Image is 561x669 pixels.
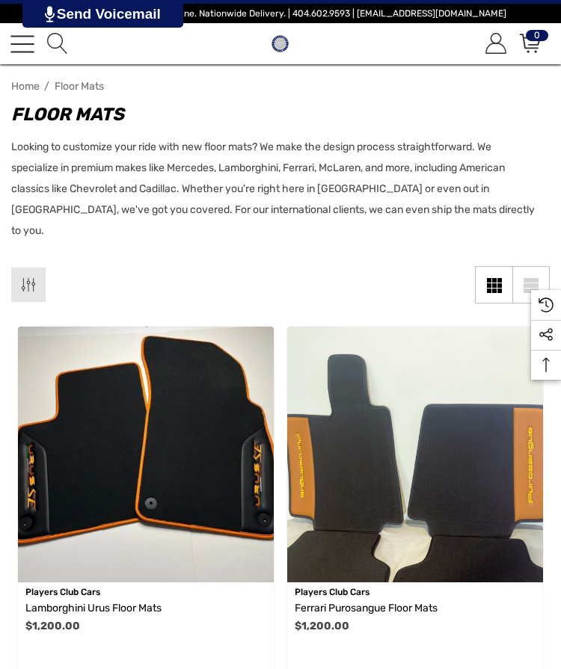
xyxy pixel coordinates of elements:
a: Floor Mats [55,80,126,93]
a: Lamborghini Urus Floor Mats,$1,200.00 [18,327,274,582]
a: Cart with 0 items [518,34,541,54]
a: List View [512,266,550,303]
a: Home [11,80,40,93]
svg: Search [47,33,68,54]
p: Players Club Cars [295,582,536,602]
span: Toggle menu [10,43,34,44]
svg: Social Media [539,327,554,342]
nav: Breadcrumb [11,73,550,99]
a: Grid View [475,266,512,303]
span: Vehicle Marketplace. Shop Online. Nationwide Delivery. | 404.602.9593 | [EMAIL_ADDRESS][DOMAIN_NAME] [55,8,506,19]
a: Ferrari Purosangue Floor Mats,$1,200.00 [287,327,543,582]
p: Players Club Cars [25,582,266,602]
img: PjwhLS0gR2VuZXJhdG9yOiBHcmF2aXQuaW8gLS0+PHN2ZyB4bWxucz0iaHR0cDovL3d3dy53My5vcmcvMjAwMC9zdmciIHhtb... [45,6,55,22]
span: $1,200.00 [25,620,80,632]
img: Ferrari Purosangue Floor Mats [287,327,543,582]
svg: Review Your Cart [520,33,541,54]
svg: Top [531,357,561,372]
span: Floor Mats [55,80,104,93]
a: Sign in [483,34,506,54]
span: Lamborghini Urus Floor Mats [25,602,162,614]
svg: Account [485,33,506,54]
svg: Recently Viewed [539,297,554,312]
a: Ferrari Purosangue Floor Mats,$1,200.00 [295,599,536,617]
img: Lamborghini Urus Floor Mats For Sale [18,327,274,582]
h1: Floor Mats [11,101,535,128]
img: Players Club | Cars For Sale [268,31,292,56]
span: Ferrari Purosangue Floor Mats [295,602,438,614]
a: Lamborghini Urus Floor Mats,$1,200.00 [25,599,266,617]
span: $1,200.00 [295,620,349,632]
span: 0 [526,30,548,41]
a: Search [45,34,68,54]
a: Toggle menu [10,32,34,56]
p: Looking to customize your ride with new floor mats? We make the design process straightforward. W... [11,137,535,241]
